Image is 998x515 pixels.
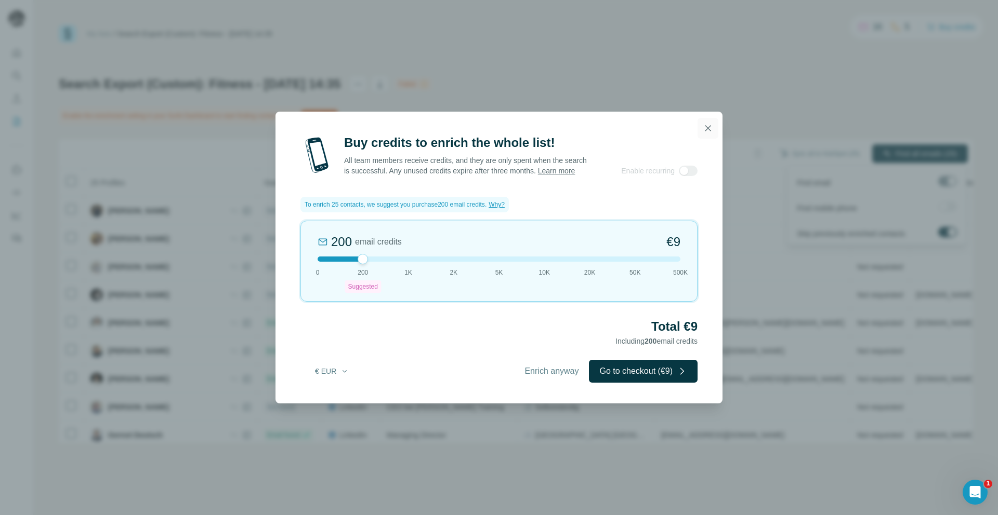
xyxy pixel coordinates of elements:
[538,167,575,175] a: Learn more
[615,337,698,345] span: Including email credits
[300,318,698,335] h2: Total €9
[524,365,579,377] span: Enrich anyway
[673,268,688,277] span: 500K
[358,268,368,277] span: 200
[345,280,381,293] div: Suggested
[305,200,487,209] span: To enrich 25 contacts, we suggest you purchase 200 email credits .
[316,268,320,277] span: 0
[629,268,640,277] span: 50K
[984,480,992,488] span: 1
[584,268,595,277] span: 20K
[963,480,988,505] iframe: Intercom live chat
[514,360,589,383] button: Enrich anyway
[404,268,412,277] span: 1K
[495,268,503,277] span: 5K
[331,234,352,250] div: 200
[645,337,656,345] span: 200
[621,166,675,176] span: Enable recurring
[666,234,680,250] span: €9
[344,155,588,176] p: All team members receive credits, and they are only spent when the search is successful. Any unus...
[489,201,505,208] span: Why?
[300,134,334,176] img: mobile-phone
[308,362,356,381] button: € EUR
[589,360,698,383] button: Go to checkout (€9)
[450,268,457,277] span: 2K
[355,236,402,248] span: email credits
[539,268,550,277] span: 10K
